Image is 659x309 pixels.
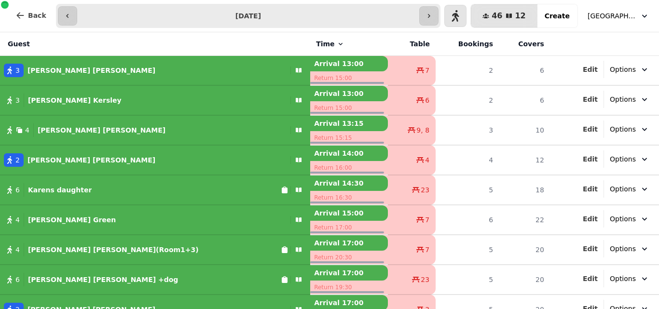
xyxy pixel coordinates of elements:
[583,186,598,192] span: Edit
[604,210,655,228] button: Options
[25,125,29,135] span: 4
[583,65,598,74] button: Edit
[38,125,165,135] p: [PERSON_NAME] [PERSON_NAME]
[604,150,655,168] button: Options
[436,85,499,115] td: 2
[499,235,550,265] td: 20
[15,245,20,255] span: 4
[28,12,46,19] span: Back
[583,126,598,133] span: Edit
[310,281,388,294] p: Return 19:30
[436,145,499,175] td: 4
[436,115,499,145] td: 3
[436,205,499,235] td: 6
[310,205,388,221] p: Arrival 15:00
[604,240,655,257] button: Options
[583,245,598,252] span: Edit
[425,245,429,255] span: 7
[28,215,116,225] p: [PERSON_NAME] Green
[545,13,570,19] span: Create
[416,125,429,135] span: 9, 8
[310,235,388,251] p: Arrival 17:00
[15,66,20,75] span: 3
[604,61,655,78] button: Options
[610,124,636,134] span: Options
[28,95,122,105] p: [PERSON_NAME] Kersley
[583,184,598,194] button: Edit
[583,214,598,224] button: Edit
[425,95,429,105] span: 6
[499,85,550,115] td: 6
[604,180,655,198] button: Options
[583,154,598,164] button: Edit
[310,146,388,161] p: Arrival 14:00
[436,265,499,295] td: 5
[421,185,429,195] span: 23
[316,39,344,49] button: Time
[436,56,499,86] td: 2
[425,155,429,165] span: 4
[610,94,636,104] span: Options
[583,66,598,73] span: Edit
[436,235,499,265] td: 5
[610,154,636,164] span: Options
[15,215,20,225] span: 4
[583,96,598,103] span: Edit
[421,275,429,284] span: 23
[515,12,525,20] span: 12
[499,175,550,205] td: 18
[310,161,388,175] p: Return 16:00
[28,275,178,284] p: [PERSON_NAME] [PERSON_NAME] +dog
[499,56,550,86] td: 6
[310,265,388,281] p: Arrival 17:00
[388,32,436,56] th: Table
[610,274,636,283] span: Options
[492,12,502,20] span: 46
[604,270,655,287] button: Options
[310,131,388,145] p: Return 15:15
[310,56,388,71] p: Arrival 13:00
[27,66,155,75] p: [PERSON_NAME] [PERSON_NAME]
[15,185,20,195] span: 6
[499,265,550,295] td: 20
[425,66,429,75] span: 7
[583,244,598,254] button: Edit
[15,95,20,105] span: 3
[28,245,199,255] p: [PERSON_NAME] [PERSON_NAME](Room1+3)
[15,155,20,165] span: 2
[316,39,334,49] span: Time
[27,155,155,165] p: [PERSON_NAME] [PERSON_NAME]
[582,7,655,25] button: [GEOGRAPHIC_DATA]
[15,275,20,284] span: 6
[436,175,499,205] td: 5
[310,101,388,115] p: Return 15:00
[610,65,636,74] span: Options
[583,124,598,134] button: Edit
[610,244,636,254] span: Options
[310,86,388,101] p: Arrival 13:00
[310,221,388,234] p: Return 17:00
[310,251,388,264] p: Return 20:30
[583,215,598,222] span: Edit
[499,115,550,145] td: 10
[8,4,54,27] button: Back
[310,175,388,191] p: Arrival 14:30
[604,121,655,138] button: Options
[499,145,550,175] td: 12
[310,71,388,85] p: Return 15:00
[583,156,598,162] span: Edit
[436,32,499,56] th: Bookings
[28,185,92,195] p: Karens daughter
[583,275,598,282] span: Edit
[471,4,537,27] button: 4612
[604,91,655,108] button: Options
[310,191,388,204] p: Return 16:30
[499,205,550,235] td: 22
[610,214,636,224] span: Options
[588,11,636,21] span: [GEOGRAPHIC_DATA]
[499,32,550,56] th: Covers
[537,4,577,27] button: Create
[310,116,388,131] p: Arrival 13:15
[583,94,598,104] button: Edit
[610,184,636,194] span: Options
